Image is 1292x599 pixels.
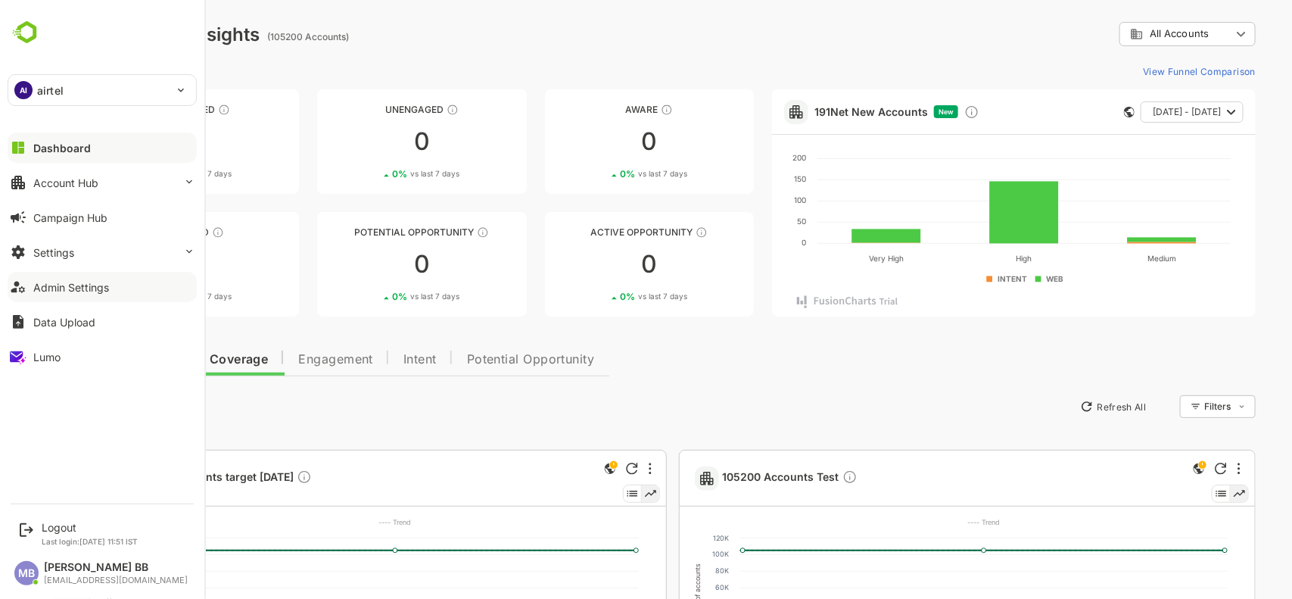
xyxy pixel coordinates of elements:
[741,195,753,204] text: 100
[573,463,585,475] div: Refresh
[744,217,753,226] text: 50
[1150,393,1203,420] div: Filters
[8,307,197,337] button: Data Upload
[36,252,246,276] div: 0
[1185,463,1188,475] div: More
[36,104,246,115] div: Unreached
[33,176,98,189] div: Account Hub
[264,252,474,276] div: 0
[548,460,566,480] div: This is a global insight. Segment selection is not applicable for this view
[245,354,320,366] span: Engagement
[244,470,259,487] div: Description not present
[670,470,811,487] a: 105200 Accounts TestDescription not present
[1162,463,1174,475] div: Refresh
[73,583,87,591] text: 60K
[36,393,147,420] button: New Insights
[994,274,1011,283] text: WEB
[1020,395,1100,419] button: Refresh All
[608,104,620,116] div: These accounts have just entered the buying cycle and need further nurturing
[36,212,246,317] a: EngagedThese accounts are warm, further nurturing would qualify them to MQAs00%vs last 7 days
[492,104,702,115] div: Aware
[585,291,634,302] span: vs last 7 days
[964,254,979,264] text: High
[1094,254,1123,263] text: Medium
[264,226,474,238] div: Potential Opportunity
[80,470,259,487] span: 105196 Accounts target [DATE]
[741,174,753,183] text: 150
[33,142,91,154] div: Dashboard
[8,342,197,372] button: Lumo
[44,561,188,574] div: [PERSON_NAME] BB
[42,537,138,546] p: Last login: [DATE] 11:51 IST
[165,104,177,116] div: These accounts have not been engaged with for a defined time period
[596,463,599,475] div: More
[8,202,197,232] button: Campaign Hub
[789,470,805,487] div: Description not present
[749,238,753,247] text: 0
[51,354,215,366] span: Data Quality and Coverage
[36,226,246,238] div: Engaged
[33,316,95,329] div: Data Upload
[8,272,197,302] button: Admin Settings
[567,168,634,179] div: 0 %
[492,212,702,317] a: Active OpportunityThese accounts have open opportunities which might be at any of the Sales Stage...
[36,89,246,194] a: UnreachedThese accounts have not been engaged with for a defined time period00%vs last 7 days
[339,291,406,302] div: 0 %
[567,291,634,302] div: 0 %
[1088,101,1191,123] button: [DATE] - [DATE]
[33,211,107,224] div: Campaign Hub
[585,168,634,179] span: vs last 7 days
[111,168,179,179] div: 0 %
[214,31,300,42] ag: (105200 Accounts)
[80,470,265,487] a: 105196 Accounts target [DATE]Description not present
[159,226,171,239] div: These accounts are warm, further nurturing would qualify them to MQAs
[36,23,207,45] div: Dashboard Insights
[33,351,61,363] div: Lumo
[739,153,753,162] text: 200
[8,133,197,163] button: Dashboard
[492,129,702,154] div: 0
[44,576,188,585] div: [EMAIL_ADDRESS][DOMAIN_NAME]
[357,291,406,302] span: vs last 7 days
[264,212,474,317] a: Potential OpportunityThese accounts are MQAs and can be passed on to Inside Sales00%vs last 7 days
[37,83,64,98] p: airtel
[492,89,702,194] a: AwareThese accounts have just entered the buying cycle and need further nurturing00%vs last 7 days
[660,534,676,542] text: 120K
[1137,460,1155,480] div: This is a global insight. Segment selection is not applicable for this view
[73,566,87,575] text: 80K
[357,168,406,179] span: vs last 7 days
[911,105,926,120] div: Discover new ICP-fit accounts showing engagement — via intent surges, anonymous website visits, L...
[1077,27,1178,41] div: All Accounts
[8,75,196,105] div: AIairtel
[264,89,474,194] a: UnengagedThese accounts have not shown enough engagement and need nurturing00%vs last 7 days
[33,246,74,259] div: Settings
[71,534,87,542] text: 120K
[1097,28,1156,39] span: All Accounts
[325,518,358,526] text: ---- Trend
[816,254,851,264] text: Very High
[111,291,179,302] div: 0 %
[350,354,384,366] span: Intent
[8,237,197,267] button: Settings
[8,18,20,30] img: undefinedjpg
[492,252,702,276] div: 0
[394,104,406,116] div: These accounts have not shown enough engagement and need nurturing
[414,354,542,366] span: Potential Opportunity
[761,105,875,118] a: 191Net New Accounts
[14,81,33,99] div: AI
[1084,59,1203,83] button: View Funnel Comparison
[886,108,901,116] span: New
[492,226,702,238] div: Active Opportunity
[42,521,138,534] div: Logout
[424,226,436,239] div: These accounts are MQAs and can be passed on to Inside Sales
[264,104,474,115] div: Unengaged
[662,583,676,591] text: 60K
[1071,107,1082,117] div: This card does not support filter and segments
[670,470,805,487] span: 105200 Accounts Test
[33,281,109,294] div: Admin Settings
[1066,20,1203,49] div: All Accounts
[70,550,87,558] text: 100K
[129,168,179,179] span: vs last 7 days
[129,291,179,302] span: vs last 7 days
